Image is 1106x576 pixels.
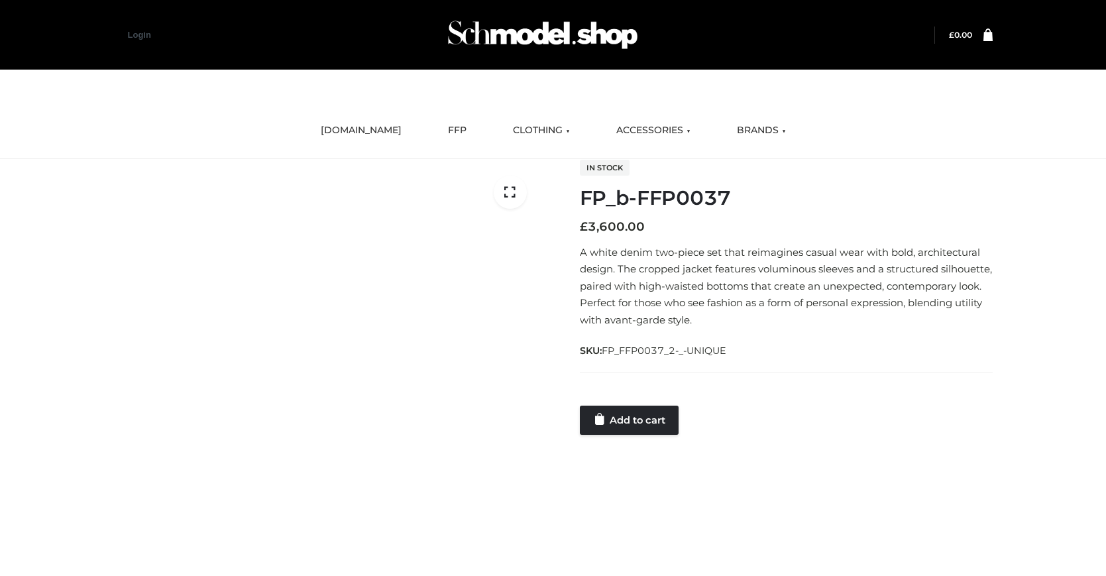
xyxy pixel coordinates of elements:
span: £ [949,30,954,40]
a: BRANDS [727,116,796,145]
a: FFP [438,116,476,145]
a: £0.00 [949,30,972,40]
bdi: 0.00 [949,30,972,40]
bdi: 3,600.00 [580,219,645,234]
a: ACCESSORIES [606,116,700,145]
a: Add to cart [580,406,679,435]
a: CLOTHING [503,116,580,145]
img: Schmodel Admin 964 [443,9,642,61]
a: Login [128,30,151,40]
span: In stock [580,160,630,176]
h1: FP_b-FFP0037 [580,186,993,210]
a: [DOMAIN_NAME] [311,116,412,145]
p: A white denim two-piece set that reimagines casual wear with bold, architectural design. The crop... [580,244,993,329]
span: SKU: [580,343,728,359]
span: £ [580,219,588,234]
span: FP_FFP0037_2-_-UNIQUE [602,345,726,357]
